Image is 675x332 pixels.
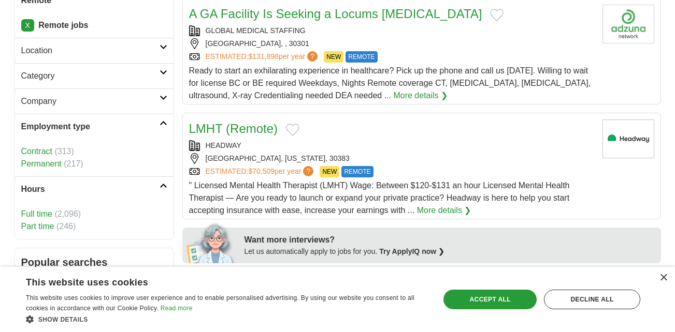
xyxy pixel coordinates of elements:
[26,294,414,312] span: This website uses cookies to improve user experience and to enable personalised advertising. By u...
[245,234,655,246] div: Want more interviews?
[38,21,88,29] strong: Remote jobs
[303,166,313,176] span: ?
[21,159,62,168] a: Permanent
[602,119,654,158] img: Headway logo
[490,9,504,21] button: Add to favorite jobs
[186,222,237,263] img: apply-iq-scientist.png
[21,19,34,32] a: X
[248,167,275,175] span: $70,509
[21,183,160,195] h2: Hours
[21,147,52,156] a: Contract
[56,222,76,231] span: (246)
[189,181,570,215] span: " Licensed Mental Health Therapist (LMHT) Wage: Between $120-$131 an hour Licensed Mental Health ...
[324,51,343,63] span: NEW
[443,290,537,309] div: Accept all
[15,38,174,63] a: Location
[602,5,654,43] img: Company logo
[659,274,667,282] div: Close
[21,44,160,57] h2: Location
[26,314,427,324] div: Show details
[189,122,278,135] a: LMHT (Remote)
[64,159,83,168] span: (217)
[21,209,52,218] a: Full time
[26,273,401,289] div: This website uses cookies
[21,70,160,82] h2: Category
[15,176,174,202] a: Hours
[286,124,299,136] button: Add to favorite jobs
[21,254,167,270] h2: Popular searches
[379,247,444,255] a: Try ApplyIQ now ❯
[341,166,373,177] span: REMOTE
[544,290,640,309] div: Decline all
[417,204,471,217] a: More details ❯
[54,147,74,156] span: (313)
[15,63,174,88] a: Category
[307,51,318,62] span: ?
[189,38,594,49] div: [GEOGRAPHIC_DATA], , 30301
[21,222,54,231] a: Part time
[189,153,594,164] div: [GEOGRAPHIC_DATA], [US_STATE], 30383
[15,114,174,139] a: Employment type
[206,141,241,149] a: HEADWAY
[206,166,316,177] a: ESTIMATED:$70,509per year?
[21,95,160,108] h2: Company
[21,120,160,133] h2: Employment type
[15,88,174,114] a: Company
[189,25,594,36] div: GLOBAL MEDICAL STAFFING
[245,246,655,257] div: Let us automatically apply to jobs for you.
[393,89,448,102] a: More details ❯
[161,305,193,312] a: Read more, opens a new window
[346,51,377,63] span: REMOTE
[206,51,320,63] a: ESTIMATED:$131,898per year?
[189,7,482,21] a: A GA Facility Is Seeking a Locums [MEDICAL_DATA]
[248,52,278,61] span: $131,898
[54,209,81,218] span: (2,096)
[189,66,591,100] span: Ready to start an exhilarating experience in healthcare? Pick up the phone and call us [DATE]. Wi...
[320,166,339,177] span: NEW
[38,316,88,323] span: Show details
